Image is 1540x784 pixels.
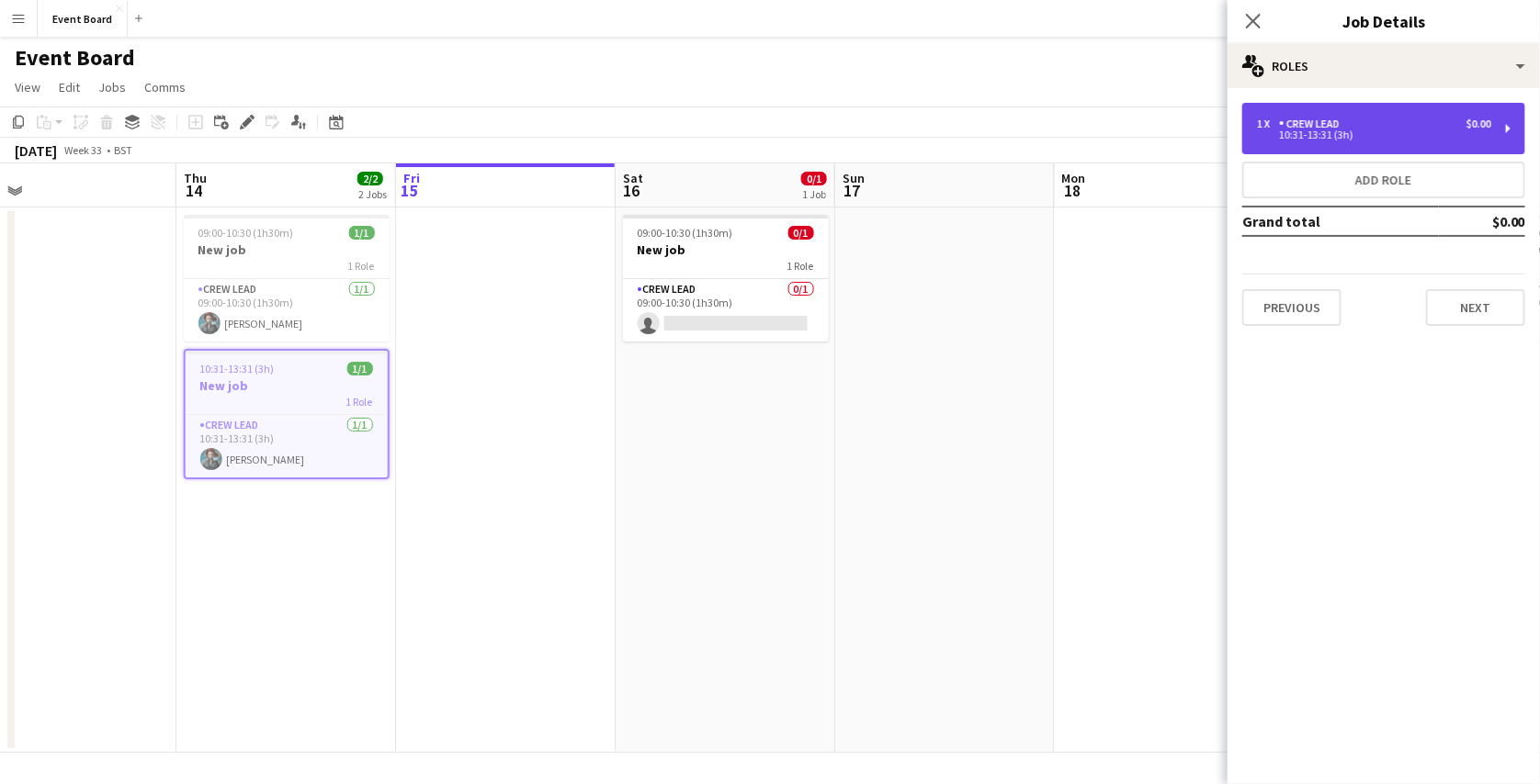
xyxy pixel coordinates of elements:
span: 10:31-13:31 (3h) [200,362,275,375]
span: 16 [620,180,643,201]
app-job-card: 10:31-13:31 (3h)1/1New job1 RoleCrew Lead1/110:31-13:31 (3h)[PERSON_NAME] [184,349,390,479]
a: View [7,75,48,99]
span: 1/1 [347,362,373,375]
a: Comms [137,75,193,99]
span: Mon [1062,170,1086,186]
div: $0.00 [1466,118,1491,130]
span: 15 [401,180,420,201]
app-card-role: Crew Lead0/109:00-10:30 (1h30m) [623,279,829,342]
h3: New job [184,241,390,258]
span: Sun [843,170,865,186]
div: 10:31-13:31 (3h) [1257,130,1491,140]
div: Roles [1228,44,1540,88]
span: 09:00-10:30 (1h30m) [638,226,733,240]
app-card-role: Crew Lead1/109:00-10:30 (1h30m)[PERSON_NAME] [184,279,390,342]
a: Jobs [91,75,133,99]
span: Jobs [98,79,126,95]
span: 2/2 [357,172,383,185]
td: Grand total [1242,207,1439,236]
span: View [15,79,40,95]
app-card-role: Crew Lead1/110:31-13:31 (3h)[PERSON_NAME] [186,415,388,477]
div: Crew Lead [1279,118,1347,130]
span: 18 [1059,180,1086,201]
div: [DATE] [15,141,57,160]
app-job-card: 09:00-10:30 (1h30m)0/1New job1 RoleCrew Lead0/109:00-10:30 (1h30m) [623,215,829,342]
div: BST [114,143,132,157]
span: 1 Role [348,259,375,273]
button: Next [1426,289,1525,326]
td: $0.00 [1439,207,1525,236]
span: 1/1 [349,226,375,240]
h3: New job [623,241,829,258]
button: Previous [1242,289,1342,326]
h3: Job Details [1228,9,1540,33]
span: Week 33 [61,143,107,157]
a: Edit [51,75,87,99]
span: Edit [59,79,80,95]
span: Sat [623,170,643,186]
app-job-card: 09:00-10:30 (1h30m)1/1New job1 RoleCrew Lead1/109:00-10:30 (1h30m)[PERSON_NAME] [184,215,390,342]
span: Thu [184,170,207,186]
button: Add role [1242,162,1525,198]
div: 1 Job [802,187,826,201]
span: 14 [181,180,207,201]
button: Event Board [38,1,128,37]
span: 0/1 [801,172,827,185]
div: 1 x [1257,118,1279,130]
span: 0/1 [788,226,814,240]
h3: New job [186,377,388,394]
span: 09:00-10:30 (1h30m) [198,226,294,240]
span: Comms [144,79,186,95]
span: 1 Role [787,259,814,273]
div: 2 Jobs [358,187,387,201]
span: Fri [403,170,420,186]
h1: Event Board [15,44,135,72]
span: 17 [840,180,865,201]
span: 1 Role [346,395,373,409]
